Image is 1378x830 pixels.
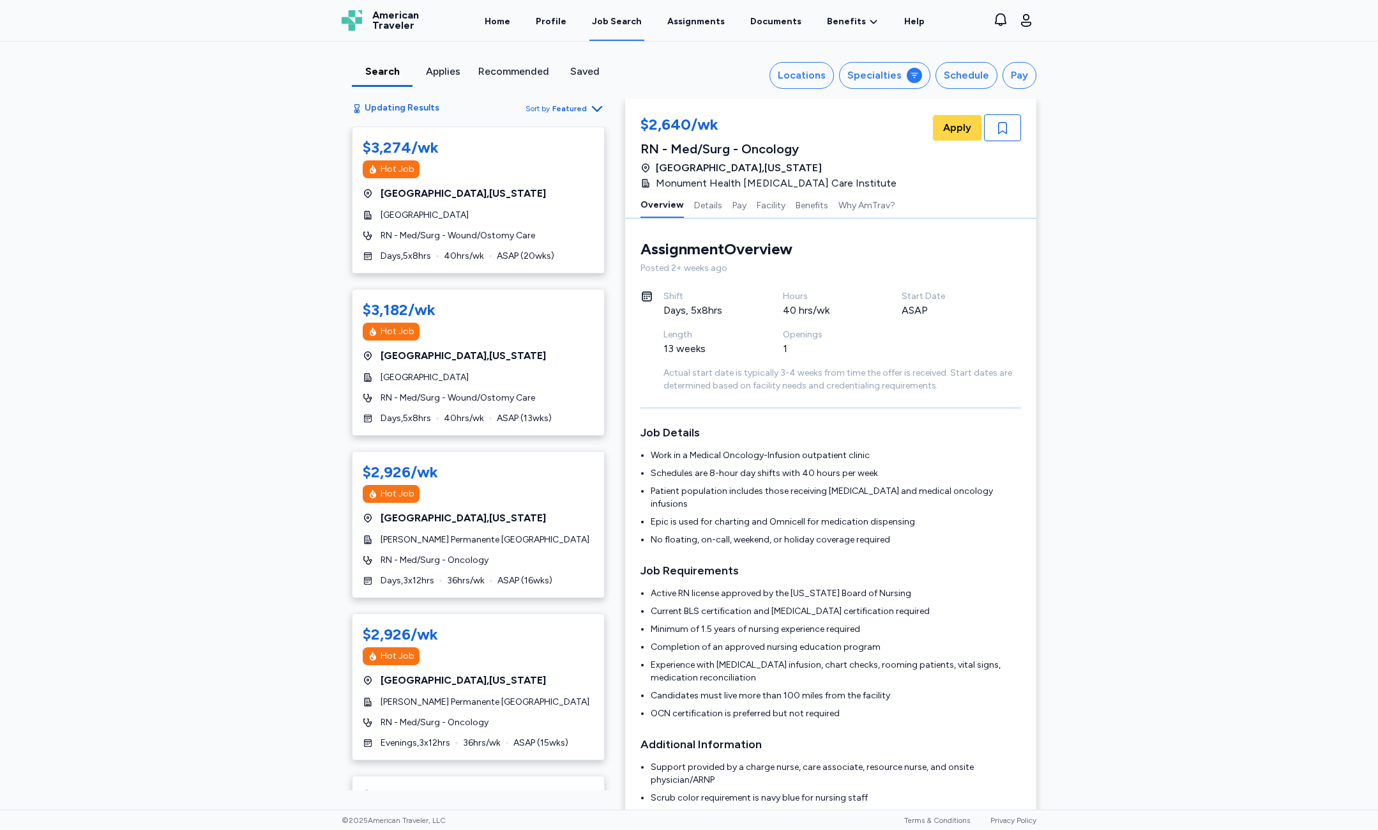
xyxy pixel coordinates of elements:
[381,412,431,425] span: Days , 5 x 8 hrs
[640,262,1021,275] div: Posted 2+ weeks ago
[363,137,439,158] div: $3,274/wk
[778,68,826,83] div: Locations
[769,62,834,89] button: Locations
[651,587,1021,600] li: Active RN license approved by the [US_STATE] Board of Nursing
[381,488,414,500] div: Hot Job
[363,624,438,645] div: $2,926/wk
[463,737,501,749] span: 36 hrs/wk
[381,371,469,384] span: [GEOGRAPHIC_DATA]
[381,392,535,404] span: RN - Med/Surg - Wound/Ostomy Care
[640,191,684,218] button: Overview
[640,114,904,137] div: $2,640/wk
[381,716,488,729] span: RN - Med/Surg - Oncology
[651,641,1021,654] li: Completion of an approved nursing education program
[651,761,1021,787] li: Support provided by a charge nurse, care associate, resource nurse, and onsite physician/ARNP
[694,191,722,218] button: Details
[559,64,610,79] div: Saved
[381,229,535,242] span: RN - Med/Surg - Wound/Ostomy Care
[656,160,822,176] span: [GEOGRAPHIC_DATA] , [US_STATE]
[363,300,435,320] div: $3,182/wk
[944,68,989,83] div: Schedule
[651,623,1021,636] li: Minimum of 1.5 years of nursing experience required
[381,511,546,526] span: [GEOGRAPHIC_DATA] , [US_STATE]
[943,120,971,135] span: Apply
[663,290,752,303] div: Shift
[381,554,488,567] span: RN - Med/Surg - Oncology
[589,1,644,41] a: Job Search
[651,516,1021,528] li: Epic is used for charting and Omnicell for medication dispensing
[444,250,484,263] span: 40 hrs/wk
[827,15,866,28] span: Benefits
[1003,62,1036,89] button: Pay
[663,303,752,318] div: Days, 5x8hrs
[1011,68,1028,83] div: Pay
[651,449,1021,462] li: Work in a Medical Oncology-Infusion outpatient clinic
[904,816,970,825] a: Terms & Conditions
[783,328,872,341] div: Openings
[381,673,546,688] span: [GEOGRAPHIC_DATA] , [US_STATE]
[513,737,568,749] span: ASAP ( 15 wks)
[783,303,872,318] div: 40 hrs/wk
[651,792,1021,804] li: Scrub color requirement is navy blue for nursing staff
[839,62,930,89] button: Specialties
[363,787,438,807] div: $2,926/wk
[526,104,550,114] span: Sort by
[381,186,546,201] span: [GEOGRAPHIC_DATA] , [US_STATE]
[640,239,792,259] div: Assignment Overview
[381,737,450,749] span: Evenings , 3 x 12 hrs
[902,303,990,318] div: ASAP
[757,191,785,218] button: Facility
[381,163,414,176] div: Hot Job
[651,659,1021,684] li: Experience with [MEDICAL_DATA] infusion, chart checks, rooming patients, vital signs, medication ...
[418,64,468,79] div: Applies
[783,290,872,303] div: Hours
[990,816,1036,825] a: Privacy Policy
[656,176,897,191] span: Monument Health [MEDICAL_DATA] Care Institute
[933,115,981,141] button: Apply
[663,328,752,341] div: Length
[342,815,446,826] span: © 2025 American Traveler, LLC
[357,64,407,79] div: Search
[796,191,828,218] button: Benefits
[381,696,589,709] span: [PERSON_NAME] Permanente [GEOGRAPHIC_DATA]
[447,574,485,587] span: 36 hrs/wk
[342,10,362,31] img: Logo
[381,348,546,364] span: [GEOGRAPHIC_DATA] , [US_STATE]
[381,250,431,263] span: Days , 5 x 8 hrs
[651,467,1021,480] li: Schedules are 8-hour day shifts with 40 hours per week
[651,605,1021,618] li: Current BLS certification and [MEDICAL_DATA] certification required
[651,485,1021,511] li: Patient population includes those receiving [MEDICAL_DATA] and medical oncology infusions
[363,462,438,482] div: $2,926/wk
[365,102,439,115] span: Updating Results
[902,290,990,303] div: Start Date
[663,367,1021,392] div: Actual start date is typically 3-4 weeks from time the offer is received. Start dates are determi...
[381,574,434,587] span: Days , 3 x 12 hrs
[838,191,895,218] button: Why AmTrav?
[497,574,552,587] span: ASAP ( 16 wks)
[478,64,549,79] div: Recommended
[381,325,414,338] div: Hot Job
[640,140,904,158] div: RN - Med/Surg - Oncology
[651,707,1021,720] li: OCN certification is preferred but not required
[381,534,589,546] span: [PERSON_NAME] Permanente [GEOGRAPHIC_DATA]
[592,15,642,28] div: Job Search
[640,735,1021,753] h3: Additional Information
[444,412,484,425] span: 40 hrs/wk
[827,15,879,28] a: Benefits
[381,650,414,663] div: Hot Job
[640,562,1021,580] h3: Job Requirements
[663,341,752,357] div: 13 weeks
[651,810,1021,822] li: First-time travelers are welcome to apply
[381,209,469,222] span: [GEOGRAPHIC_DATA]
[783,341,872,357] div: 1
[552,104,587,114] span: Featured
[732,191,746,218] button: Pay
[651,689,1021,702] li: Candidates must live more than 100 miles from the facility
[497,412,552,425] span: ASAP ( 13 wks)
[372,10,419,31] span: American Traveler
[847,68,902,83] div: Specialties
[651,534,1021,546] li: No floating, on-call, weekend, or holiday coverage required
[640,424,1021,442] h3: Job Details
[497,250,554,263] span: ASAP ( 20 wks)
[526,101,605,116] button: Sort byFeatured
